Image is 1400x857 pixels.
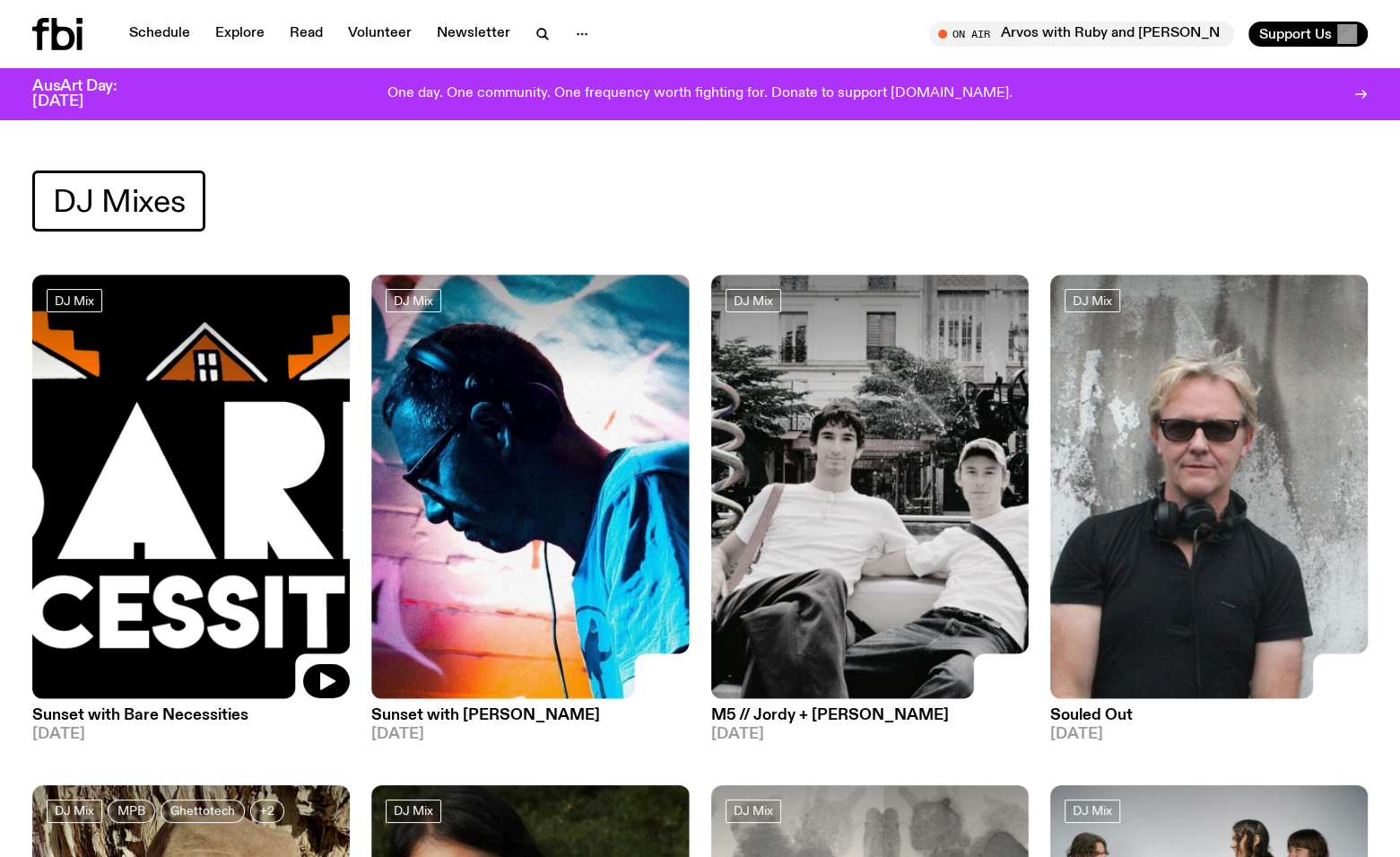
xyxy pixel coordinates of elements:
a: DJ Mix [386,800,441,823]
span: [DATE] [32,727,350,742]
h3: AusArt Day: [DATE] [32,79,147,109]
button: On AirArvos with Ruby and [PERSON_NAME] [929,22,1234,47]
a: DJ Mix [47,289,102,312]
a: DJ Mix [1065,800,1120,823]
a: Sunset with [PERSON_NAME][DATE] [371,699,689,742]
a: Explore [204,22,275,47]
p: One day. One community. One frequency worth fighting for. Donate to support [DOMAIN_NAME]. [387,86,1013,102]
a: Sunset with Bare Necessities[DATE] [32,699,350,742]
span: DJ Mix [734,293,773,307]
span: DJ Mixes [53,184,185,219]
img: Bare Necessities [32,275,350,698]
a: Ghettotech [161,800,245,823]
span: Support Us [1259,26,1332,42]
span: DJ Mix [1073,293,1112,307]
span: +2 [260,804,274,818]
span: DJ Mix [394,804,433,818]
h3: M5 // Jordy + [PERSON_NAME] [711,708,1029,723]
a: Souled Out[DATE] [1050,699,1368,742]
button: +2 [250,800,284,823]
a: DJ Mix [726,800,781,823]
h3: Souled Out [1050,708,1368,723]
a: M5 // Jordy + [PERSON_NAME][DATE] [711,699,1029,742]
span: MPB [117,804,145,818]
span: DJ Mix [1073,804,1112,818]
a: Read [279,22,334,47]
a: DJ Mix [386,289,441,312]
span: DJ Mix [55,804,94,818]
a: DJ Mix [47,800,102,823]
span: DJ Mix [55,293,94,307]
a: DJ Mix [726,289,781,312]
span: DJ Mix [394,293,433,307]
a: Newsletter [426,22,521,47]
button: Support Us [1248,22,1368,47]
a: Volunteer [337,22,422,47]
img: Simon Caldwell stands side on, looking downwards. He has headphones on. Behind him is a brightly ... [371,275,689,698]
span: [DATE] [371,727,689,742]
h3: Sunset with Bare Necessities [32,708,350,723]
a: MPB [108,800,155,823]
span: Ghettotech [170,804,235,818]
span: [DATE] [711,727,1029,742]
a: Schedule [118,22,201,47]
h3: Sunset with [PERSON_NAME] [371,708,689,723]
span: [DATE] [1050,727,1368,742]
img: Stephen looks directly at the camera, wearing a black tee, black sunglasses and headphones around... [1050,275,1368,698]
span: DJ Mix [734,804,773,818]
a: DJ Mix [1065,289,1120,312]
